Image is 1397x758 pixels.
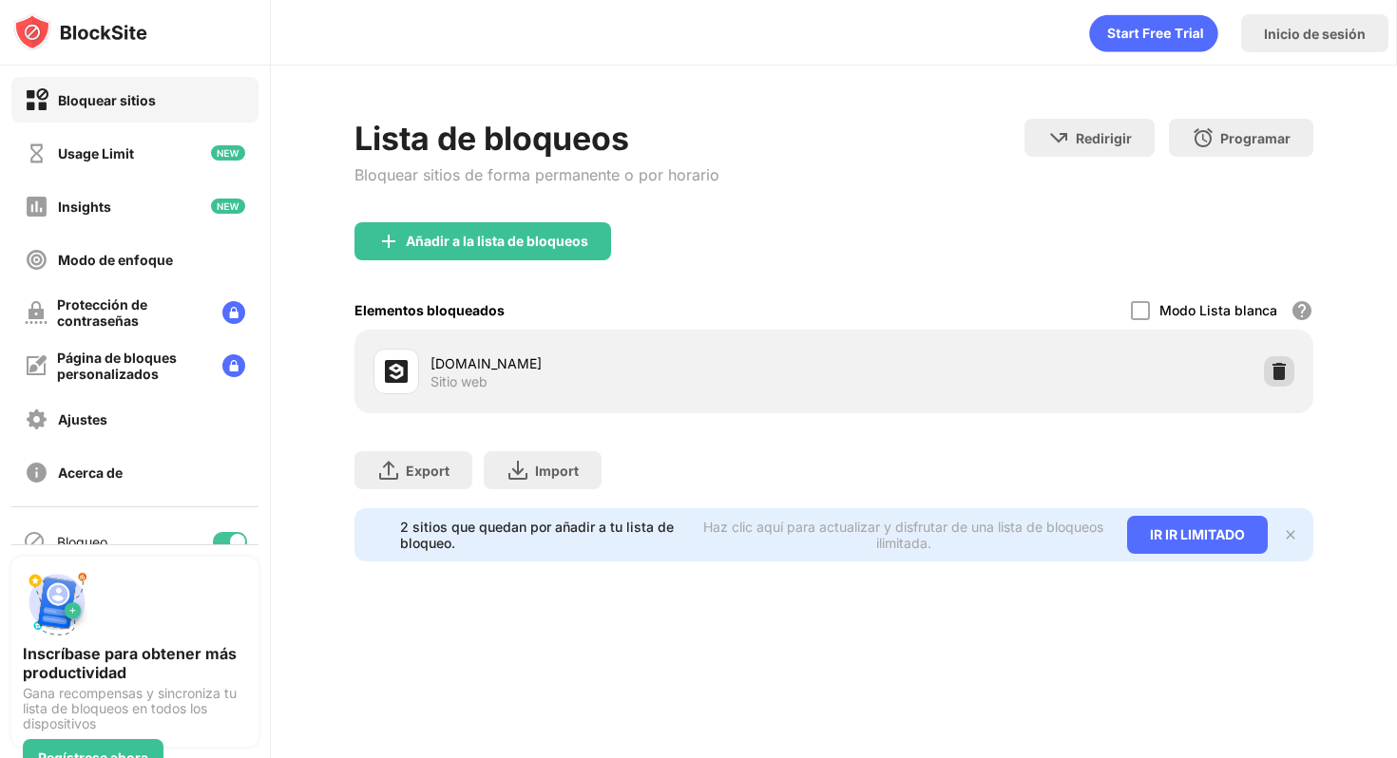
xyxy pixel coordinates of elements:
div: Inscríbase para obtener más productividad [23,644,247,682]
img: settings-off.svg [25,407,48,431]
img: block-on.svg [25,88,48,112]
div: Haz clic aquí para actualizar y disfrutar de una lista de bloqueos ilimitada. [702,519,1103,551]
div: Elementos bloqueados [354,302,505,318]
div: Export [406,463,450,479]
img: push-signup.svg [23,568,91,636]
img: focus-off.svg [25,248,48,272]
img: lock-menu.svg [222,301,245,324]
img: insights-off.svg [25,195,48,218]
img: customize-block-page-off.svg [25,354,48,377]
div: Import [535,463,579,479]
div: Lista de bloqueos [354,119,719,158]
div: [DOMAIN_NAME] [431,353,833,373]
div: animation [1089,14,1218,52]
div: Inicio de sesión [1264,26,1366,42]
img: x-button.svg [1283,527,1298,542]
div: 2 sitios que quedan por añadir a tu lista de bloqueo. [400,519,691,551]
div: Modo de enfoque [58,252,173,268]
img: time-usage-off.svg [25,142,48,165]
div: Modo Lista blanca [1159,302,1277,318]
div: Sitio web [431,373,488,390]
img: new-icon.svg [211,145,245,161]
div: Programar [1220,130,1291,146]
img: new-icon.svg [211,199,245,214]
div: Ajustes [58,411,107,427]
img: favicons [385,360,408,383]
div: Redirigir [1076,130,1132,146]
div: Usage Limit [58,145,134,161]
div: Página de bloques personalizados [57,350,207,382]
div: Bloquear sitios [58,92,156,108]
img: lock-menu.svg [222,354,245,377]
img: blocking-icon.svg [23,530,46,553]
div: Insights [58,199,111,215]
div: Bloqueo [57,534,107,550]
img: logo-blocksite.svg [13,13,147,51]
div: Protección de contraseñas [57,296,207,329]
div: Bloquear sitios de forma permanente o por horario [354,165,719,184]
div: Acerca de [58,464,123,481]
div: Añadir a la lista de bloqueos [406,234,588,249]
img: about-off.svg [25,461,48,484]
div: Gana recompensas y sincroniza tu lista de bloqueos en todos los dispositivos [23,686,247,731]
img: password-protection-off.svg [25,301,48,324]
div: IR IR LIMITADO [1127,516,1268,554]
